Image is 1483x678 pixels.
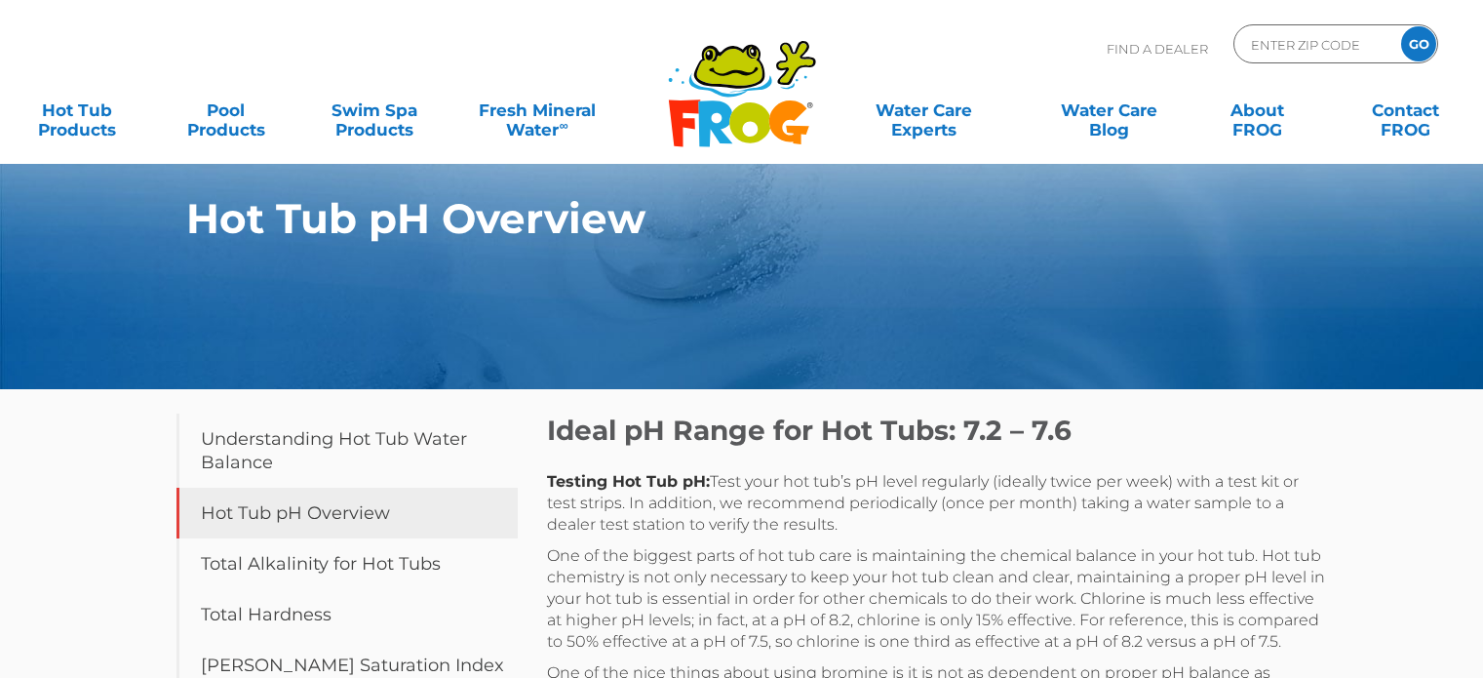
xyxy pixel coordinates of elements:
a: Hot TubProducts [20,91,135,130]
a: Total Alkalinity for Hot Tubs [176,538,518,589]
a: ContactFROG [1348,91,1463,130]
a: Total Hardness [176,589,518,640]
a: PoolProducts [168,91,283,130]
h2: Ideal pH Range for Hot Tubs: 7.2 – 7.6 [547,414,1327,447]
a: Swim SpaProducts [317,91,432,130]
h1: Hot Tub pH Overview [186,195,1210,242]
a: Hot Tub pH Overview [176,488,518,538]
a: Water CareExperts [830,91,1018,130]
p: Test your hot tub’s pH level regularly (ideally twice per week) with a test kit or test strips. I... [547,471,1327,536]
a: AboutFROG [1199,91,1314,130]
p: Find A Dealer [1107,24,1208,73]
sup: ∞ [559,118,567,133]
input: GO [1401,26,1436,61]
a: Understanding Hot Tub Water Balance [176,414,518,488]
a: Fresh MineralWater∞ [465,91,609,130]
span: Testing Hot Tub pH: [547,472,710,491]
a: Water CareBlog [1051,91,1166,130]
p: One of the biggest parts of hot tub care is maintaining the chemical balance in your hot tub. Hot... [547,545,1327,653]
input: Zip Code Form [1249,30,1381,59]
